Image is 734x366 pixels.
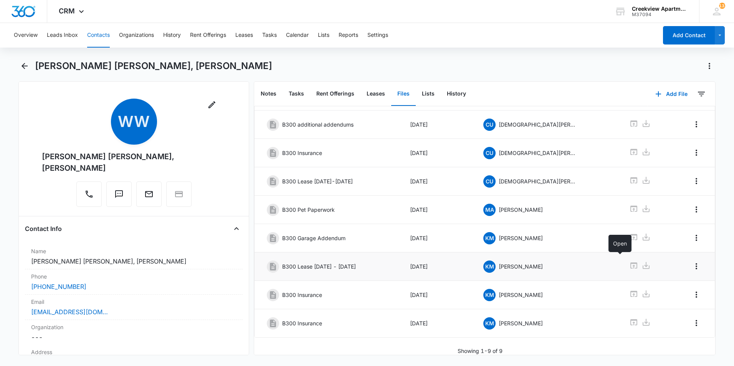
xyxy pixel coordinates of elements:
[282,149,322,157] p: B300 Insurance
[106,193,132,200] a: Text
[483,204,496,216] span: MA
[76,181,102,207] button: Call
[483,147,496,159] span: CU
[111,99,157,145] span: WW
[483,232,496,244] span: KM
[690,175,703,187] button: Overflow Menu
[119,23,154,48] button: Organizations
[608,235,632,252] div: Open
[499,319,543,327] p: [PERSON_NAME]
[360,82,391,106] button: Leases
[35,60,272,72] h1: [PERSON_NAME] [PERSON_NAME], [PERSON_NAME]
[310,82,360,106] button: Rent Offerings
[255,82,283,106] button: Notes
[367,23,388,48] button: Settings
[25,244,243,269] div: Name[PERSON_NAME] [PERSON_NAME], [PERSON_NAME]
[87,23,110,48] button: Contacts
[695,88,708,100] button: Filters
[648,85,695,103] button: Add File
[690,232,703,244] button: Overflow Menu
[719,3,725,9] div: notifications count
[483,317,496,330] span: KM
[76,193,102,200] a: Call
[25,269,243,295] div: Phone[PHONE_NUMBER]
[483,175,496,188] span: CU
[31,298,236,306] label: Email
[262,23,277,48] button: Tasks
[401,281,474,309] td: [DATE]
[283,82,310,106] button: Tasks
[499,262,543,270] p: [PERSON_NAME]
[441,82,472,106] button: History
[282,206,335,214] p: B300 Pet Paperwork
[483,119,496,131] span: CU
[25,320,243,345] div: Organization---
[483,289,496,301] span: KM
[282,319,322,327] p: B300 Insurance
[163,23,181,48] button: History
[401,196,474,224] td: [DATE]
[339,23,358,48] button: Reports
[31,257,236,266] dd: [PERSON_NAME] [PERSON_NAME], [PERSON_NAME]
[31,307,108,317] a: [EMAIL_ADDRESS][DOMAIN_NAME]
[401,167,474,196] td: [DATE]
[59,7,75,15] span: CRM
[282,262,356,270] p: B300 Lease [DATE] - [DATE]
[31,333,236,342] dd: ---
[31,282,86,291] a: [PHONE_NUMBER]
[282,234,346,242] p: B300 Garage Addendum
[282,291,322,299] p: B300 Insurance
[31,348,236,356] label: Address
[190,23,226,48] button: Rent Offerings
[286,23,309,48] button: Calendar
[31,272,236,280] label: Phone
[690,147,703,159] button: Overflow Menu
[690,317,703,329] button: Overflow Menu
[663,26,715,45] button: Add Contact
[136,181,162,207] button: Email
[31,323,236,331] label: Organization
[401,252,474,281] td: [DATE]
[632,12,688,17] div: account id
[282,120,354,129] p: B300 additional addendums
[401,139,474,167] td: [DATE]
[25,224,62,233] h4: Contact Info
[106,181,132,207] button: Text
[401,110,474,139] td: [DATE]
[47,23,78,48] button: Leads Inbox
[230,223,243,235] button: Close
[690,203,703,216] button: Overflow Menu
[703,60,716,72] button: Actions
[318,23,329,48] button: Lists
[458,347,503,355] p: Showing 1-9 of 9
[136,193,162,200] a: Email
[401,309,474,338] td: [DATE]
[18,60,30,72] button: Back
[499,120,575,129] p: [DEMOGRAPHIC_DATA][PERSON_NAME]
[690,289,703,301] button: Overflow Menu
[499,206,543,214] p: [PERSON_NAME]
[499,234,543,242] p: [PERSON_NAME]
[401,224,474,252] td: [DATE]
[42,151,226,174] div: [PERSON_NAME] [PERSON_NAME], [PERSON_NAME]
[14,23,38,48] button: Overview
[632,6,688,12] div: account name
[499,291,543,299] p: [PERSON_NAME]
[31,247,236,255] label: Name
[282,177,353,185] p: B300 Lease [DATE]-[DATE]
[499,177,575,185] p: [DEMOGRAPHIC_DATA][PERSON_NAME]
[499,149,575,157] p: [DEMOGRAPHIC_DATA][PERSON_NAME]
[25,295,243,320] div: Email[EMAIL_ADDRESS][DOMAIN_NAME]
[690,118,703,130] button: Overflow Menu
[416,82,441,106] button: Lists
[690,260,703,272] button: Overflow Menu
[235,23,253,48] button: Leases
[391,82,416,106] button: Files
[719,3,725,9] span: 131
[483,260,496,273] span: KM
